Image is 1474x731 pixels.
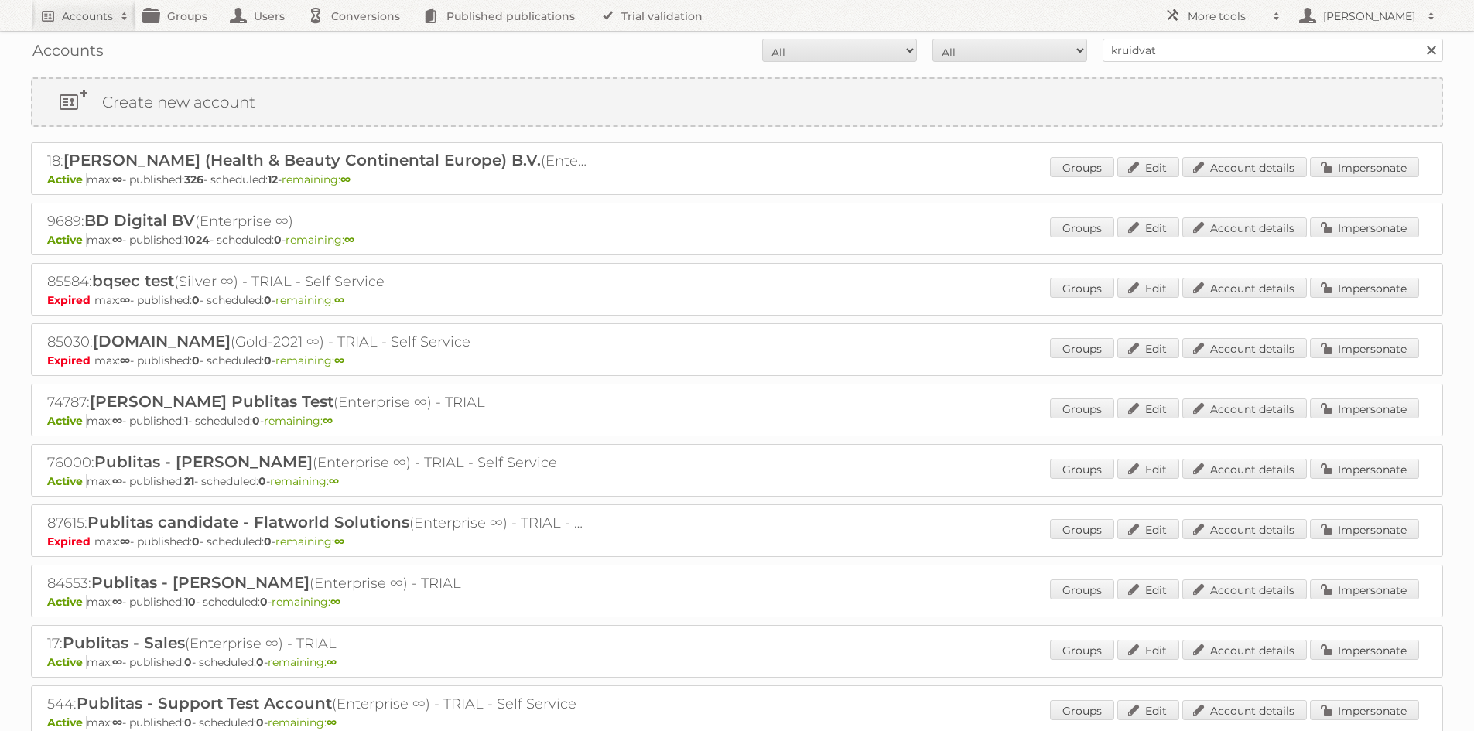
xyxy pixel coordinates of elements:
strong: ∞ [112,173,122,186]
strong: ∞ [323,414,333,428]
strong: 0 [264,354,272,367]
span: Publitas - Sales [63,634,185,652]
strong: 0 [258,474,266,488]
a: Groups [1050,398,1114,418]
a: Groups [1050,459,1114,479]
strong: ∞ [120,535,130,548]
a: Edit [1117,157,1179,177]
a: Account details [1182,157,1307,177]
a: Impersonate [1310,579,1419,599]
a: Edit [1117,217,1179,237]
strong: 0 [192,354,200,367]
span: Publitas - [PERSON_NAME] [94,453,313,471]
span: Expired [47,293,94,307]
span: remaining: [268,716,337,729]
strong: ∞ [334,354,344,367]
a: Impersonate [1310,519,1419,539]
h2: More tools [1188,9,1265,24]
span: Expired [47,354,94,367]
strong: 1024 [184,233,210,247]
h2: 74787: (Enterprise ∞) - TRIAL [47,392,589,412]
span: Active [47,173,87,186]
strong: ∞ [340,173,351,186]
a: Groups [1050,278,1114,298]
span: remaining: [268,655,337,669]
p: max: - published: - scheduled: - [47,535,1427,548]
h2: 85584: (Silver ∞) - TRIAL - Self Service [47,272,589,292]
a: Impersonate [1310,157,1419,177]
strong: ∞ [112,655,122,669]
strong: ∞ [112,233,122,247]
span: remaining: [275,354,344,367]
a: Edit [1117,398,1179,418]
strong: ∞ [120,293,130,307]
p: max: - published: - scheduled: - [47,716,1427,729]
strong: ∞ [344,233,354,247]
span: Active [47,595,87,609]
a: Impersonate [1310,700,1419,720]
strong: ∞ [334,293,344,307]
span: remaining: [272,595,340,609]
h2: 87615: (Enterprise ∞) - TRIAL - Self Service [47,513,589,533]
a: Edit [1117,459,1179,479]
strong: 21 [184,474,194,488]
strong: ∞ [112,595,122,609]
span: remaining: [275,293,344,307]
h2: 76000: (Enterprise ∞) - TRIAL - Self Service [47,453,589,473]
a: Groups [1050,579,1114,599]
a: Impersonate [1310,398,1419,418]
span: Publitas - [PERSON_NAME] [91,573,310,592]
span: Active [47,474,87,488]
strong: 0 [184,716,192,729]
a: Account details [1182,459,1307,479]
strong: ∞ [327,655,337,669]
strong: 0 [184,655,192,669]
p: max: - published: - scheduled: - [47,354,1427,367]
p: max: - published: - scheduled: - [47,655,1427,669]
span: [DOMAIN_NAME] [93,332,231,350]
strong: 0 [264,535,272,548]
strong: 0 [256,655,264,669]
strong: ∞ [120,354,130,367]
strong: ∞ [112,474,122,488]
a: Create new account [32,79,1442,125]
p: max: - published: - scheduled: - [47,173,1427,186]
h2: 84553: (Enterprise ∞) - TRIAL [47,573,589,593]
span: remaining: [282,173,351,186]
a: Impersonate [1310,278,1419,298]
h2: Accounts [62,9,113,24]
span: [PERSON_NAME] (Health & Beauty Continental Europe) B.V. [63,151,541,169]
strong: ∞ [112,414,122,428]
p: max: - published: - scheduled: - [47,233,1427,247]
span: Active [47,414,87,428]
span: Active [47,233,87,247]
span: Publitas candidate - Flatworld Solutions [87,513,409,531]
a: Account details [1182,519,1307,539]
a: Edit [1117,278,1179,298]
strong: ∞ [334,535,344,548]
a: Impersonate [1310,338,1419,358]
strong: 10 [184,595,196,609]
a: Groups [1050,640,1114,660]
p: max: - published: - scheduled: - [47,293,1427,307]
span: remaining: [275,535,344,548]
a: Account details [1182,700,1307,720]
strong: ∞ [327,716,337,729]
h2: 17: (Enterprise ∞) - TRIAL [47,634,589,654]
h2: 9689: (Enterprise ∞) [47,211,589,231]
strong: ∞ [112,716,122,729]
span: BD Digital BV [84,211,195,230]
strong: 0 [256,716,264,729]
span: remaining: [286,233,354,247]
a: Groups [1050,519,1114,539]
span: Expired [47,535,94,548]
h2: [PERSON_NAME] [1319,9,1420,24]
a: Account details [1182,398,1307,418]
span: remaining: [270,474,339,488]
strong: 0 [192,535,200,548]
a: Groups [1050,157,1114,177]
a: Edit [1117,338,1179,358]
strong: 1 [184,414,188,428]
a: Groups [1050,338,1114,358]
p: max: - published: - scheduled: - [47,595,1427,609]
